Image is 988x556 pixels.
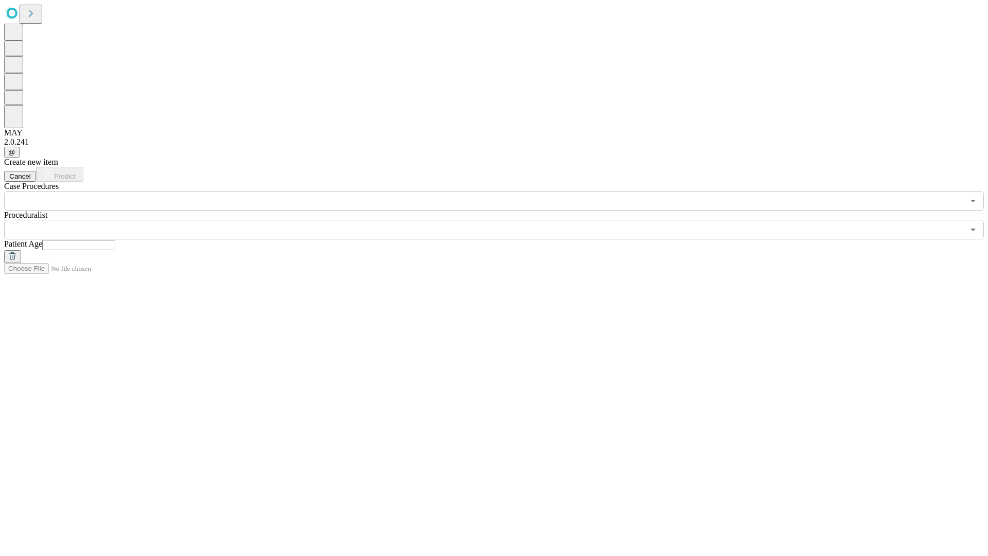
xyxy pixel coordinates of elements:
[966,222,980,237] button: Open
[54,172,75,180] span: Predict
[4,211,47,219] span: Proceduralist
[4,182,59,190] span: Scheduled Procedure
[9,172,31,180] span: Cancel
[4,239,42,248] span: Patient Age
[966,194,980,208] button: Open
[8,148,15,156] span: @
[4,147,20,158] button: @
[4,128,984,137] div: MAY
[4,158,58,166] span: Create new item
[4,137,984,147] div: 2.0.241
[36,167,83,182] button: Predict
[4,171,36,182] button: Cancel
